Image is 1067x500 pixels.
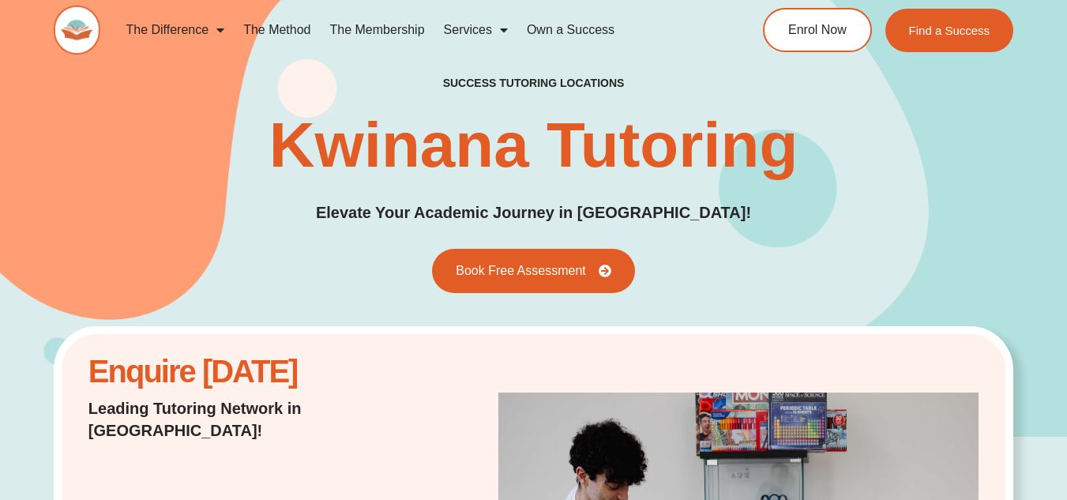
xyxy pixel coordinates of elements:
span: Find a Success [909,24,990,36]
span: Book Free Assessment [456,265,586,277]
a: Book Free Assessment [432,249,635,293]
a: Enrol Now [763,8,872,52]
a: The Difference [116,12,234,48]
a: Own a Success [517,12,624,48]
nav: Menu [116,12,708,48]
span: Enrol Now [788,24,847,36]
a: Services [434,12,517,48]
a: The Method [234,12,320,48]
h2: Enquire [DATE] [88,362,404,382]
h1: Kwinana Tutoring [269,114,798,177]
p: Leading Tutoring Network in [GEOGRAPHIC_DATA]! [88,397,404,442]
a: The Membership [321,12,434,48]
h2: success tutoring locations [443,76,625,90]
p: Elevate Your Academic Journey in [GEOGRAPHIC_DATA]! [316,201,751,225]
a: Find a Success [885,9,1014,52]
